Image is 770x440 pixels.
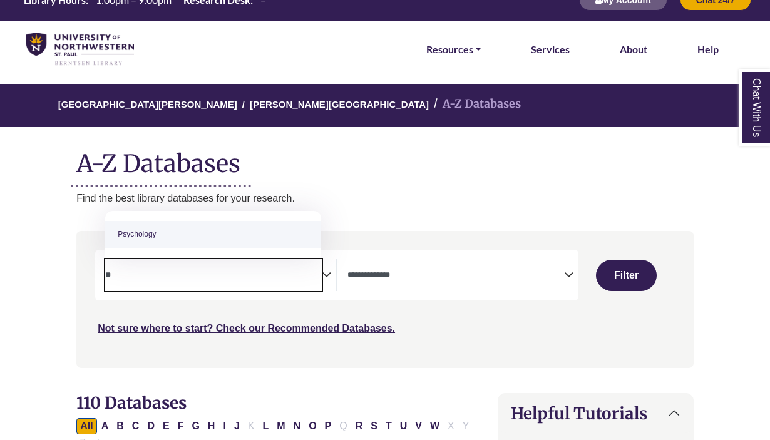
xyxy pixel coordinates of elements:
button: Filter Results D [143,418,158,434]
h1: A-Z Databases [76,140,694,178]
button: Filter Results N [290,418,305,434]
a: [PERSON_NAME][GEOGRAPHIC_DATA] [250,97,429,110]
button: Filter Results O [305,418,320,434]
button: Filter Results C [128,418,143,434]
span: 110 Databases [76,392,187,413]
button: Filter Results S [367,418,381,434]
button: Submit for Search Results [596,260,657,291]
button: Filter Results W [426,418,443,434]
button: Filter Results F [174,418,188,434]
a: Services [531,41,570,58]
button: Filter Results M [273,418,289,434]
button: Helpful Tutorials [498,394,693,433]
button: Filter Results I [219,418,229,434]
button: Filter Results U [396,418,411,434]
button: Filter Results P [321,418,336,434]
button: All [76,418,96,434]
nav: breadcrumb [76,84,694,127]
textarea: Search [347,271,564,281]
p: Find the best library databases for your research. [76,190,694,207]
button: Filter Results H [204,418,219,434]
button: Filter Results B [113,418,128,434]
button: Filter Results T [382,418,396,434]
button: Filter Results E [159,418,173,434]
button: Filter Results R [352,418,367,434]
img: library_home [26,33,134,67]
textarea: Search [105,271,322,281]
button: Filter Results A [98,418,113,434]
button: Filter Results L [259,418,272,434]
a: Resources [426,41,481,58]
a: [GEOGRAPHIC_DATA][PERSON_NAME] [58,97,237,110]
li: Psychology [105,221,321,248]
a: About [620,41,647,58]
nav: Search filters [76,231,694,367]
li: A-Z Databases [429,95,521,113]
button: Filter Results J [230,418,244,434]
a: Help [697,41,719,58]
button: Filter Results V [411,418,426,434]
button: Filter Results G [188,418,203,434]
a: Not sure where to start? Check our Recommended Databases. [98,323,395,334]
